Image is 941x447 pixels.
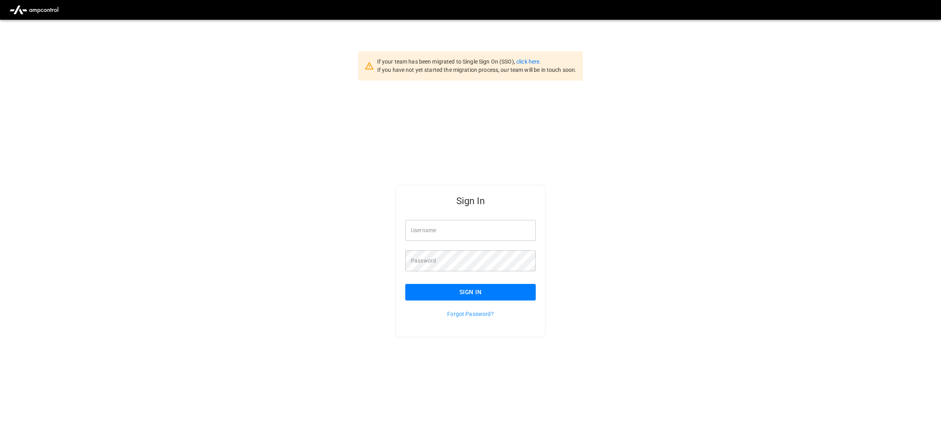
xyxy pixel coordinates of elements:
img: ampcontrol.io logo [6,2,62,17]
button: Sign In [405,284,536,301]
span: If your team has been migrated to Single Sign On (SSO), [377,58,516,65]
p: Forgot Password? [405,310,536,318]
h5: Sign In [405,195,536,207]
span: If you have not yet started the migration process, our team will be in touch soon. [377,67,577,73]
a: click here. [516,58,541,65]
